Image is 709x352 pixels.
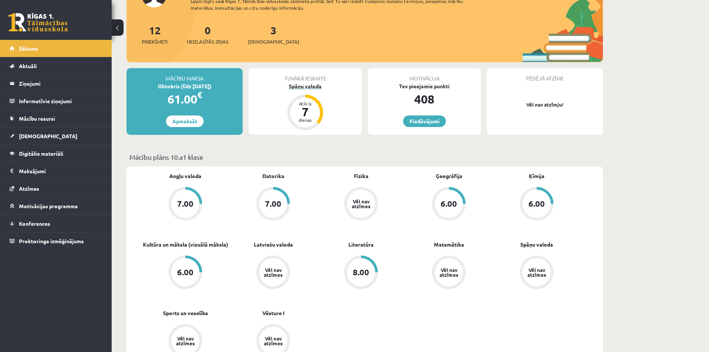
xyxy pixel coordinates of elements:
[10,75,102,92] a: Ziņojumi
[254,241,293,248] a: Latviešu valoda
[141,256,229,291] a: 6.00
[434,241,464,248] a: Matemātika
[248,23,299,45] a: 3[DEMOGRAPHIC_DATA]
[405,256,493,291] a: Vēl nav atzīmes
[368,68,481,82] div: Motivācija
[493,256,581,291] a: Vēl nav atzīmes
[354,172,368,180] a: Fizika
[127,82,243,90] div: Oktobris (līdz [DATE])
[19,92,102,110] legend: Informatīvie ziņojumi
[249,82,362,131] a: Spāņu valoda Atlicis 7 dienas
[187,23,229,45] a: 0Neizlasītās ziņas
[10,197,102,215] a: Motivācijas programma
[19,115,55,122] span: Mācību resursi
[187,38,229,45] span: Neizlasītās ziņas
[351,199,371,209] div: Vēl nav atzīmes
[368,82,481,90] div: Tev pieejamie punkti
[262,309,284,317] a: Vēsture I
[348,241,374,248] a: Literatūra
[19,203,78,209] span: Motivācijas programma
[19,63,37,69] span: Aktuāli
[130,152,600,162] p: Mācību plāns 10.a1 klase
[10,232,102,250] a: Proktoringa izmēģinājums
[127,90,243,108] div: 61.00
[142,23,167,45] a: 12Priekšmeti
[163,309,208,317] a: Sports un veselība
[177,200,194,208] div: 7.00
[491,101,599,108] p: Vēl nav atzīmju!
[19,185,39,192] span: Atzīmes
[19,150,63,157] span: Digitālie materiāli
[19,133,77,139] span: [DEMOGRAPHIC_DATA]
[487,68,603,82] div: Pēdējā atzīme
[294,118,316,122] div: dienas
[19,220,50,227] span: Konferences
[10,180,102,197] a: Atzīmes
[10,215,102,232] a: Konferences
[249,68,362,82] div: Tuvākā ieskaite
[317,256,405,291] a: 8.00
[317,187,405,222] a: Vēl nav atzīmes
[10,110,102,127] a: Mācību resursi
[249,82,362,90] div: Spāņu valoda
[19,238,84,244] span: Proktoringa izmēģinājums
[10,57,102,74] a: Aktuāli
[263,336,284,346] div: Vēl nav atzīmes
[142,38,167,45] span: Priekšmeti
[175,336,196,346] div: Vēl nav atzīmes
[403,115,446,127] a: Piedāvājumi
[436,172,462,180] a: Ģeogrāfija
[10,162,102,180] a: Maksājumi
[294,106,316,118] div: 7
[368,90,481,108] div: 408
[10,92,102,110] a: Informatīvie ziņojumi
[294,101,316,106] div: Atlicis
[8,13,68,32] a: Rīgas 1. Tālmācības vidusskola
[529,172,544,180] a: Ķīmija
[141,187,229,222] a: 7.00
[10,40,102,57] a: Sākums
[177,268,194,276] div: 6.00
[229,256,317,291] a: Vēl nav atzīmes
[143,241,228,248] a: Kultūra un māksla (vizuālā māksla)
[10,145,102,162] a: Digitālie materiāli
[248,38,299,45] span: [DEMOGRAPHIC_DATA]
[10,127,102,145] a: [DEMOGRAPHIC_DATA]
[262,172,284,180] a: Datorika
[528,200,545,208] div: 6.00
[166,115,204,127] a: Apmaksāt
[265,200,281,208] div: 7.00
[520,241,553,248] a: Spāņu valoda
[169,172,201,180] a: Angļu valoda
[197,89,202,100] span: €
[493,187,581,222] a: 6.00
[19,75,102,92] legend: Ziņojumi
[438,267,459,277] div: Vēl nav atzīmes
[263,267,284,277] div: Vēl nav atzīmes
[127,68,243,82] div: Mācību maksa
[353,268,369,276] div: 8.00
[19,162,102,180] legend: Maksājumi
[526,267,547,277] div: Vēl nav atzīmes
[19,45,38,52] span: Sākums
[405,187,493,222] a: 6.00
[229,187,317,222] a: 7.00
[441,200,457,208] div: 6.00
